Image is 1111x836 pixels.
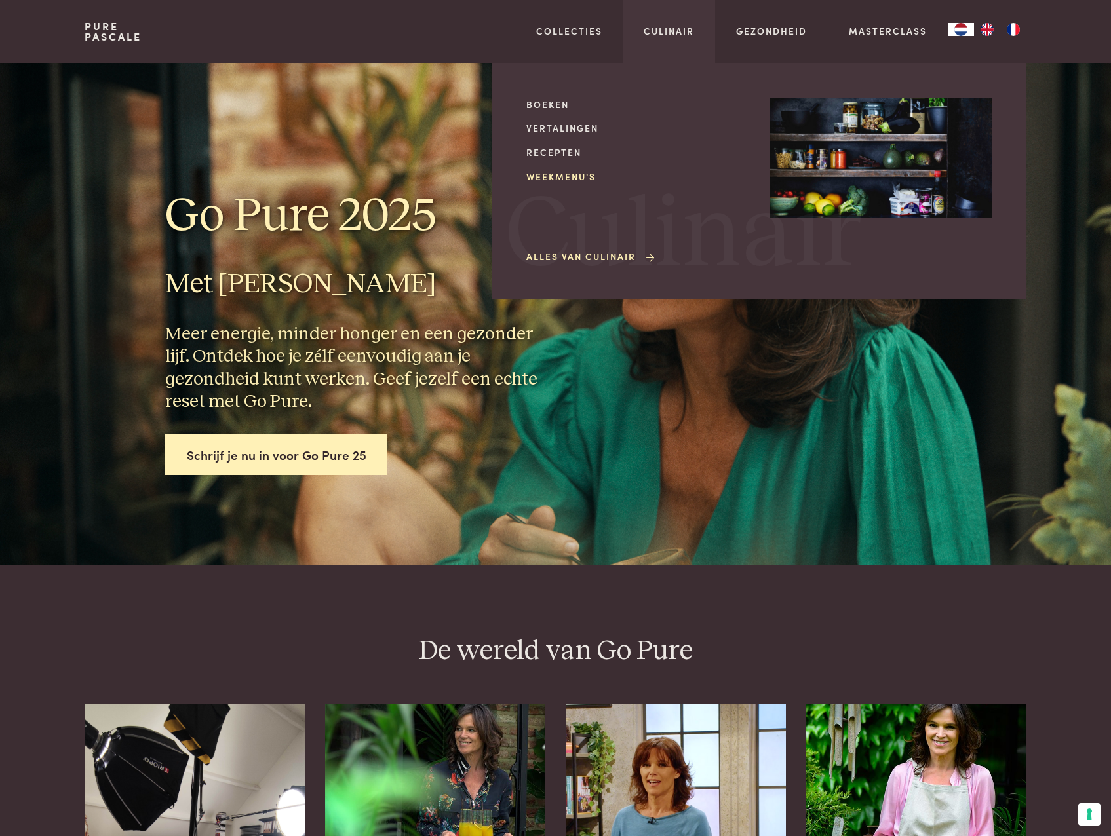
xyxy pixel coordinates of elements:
a: Collecties [536,24,602,38]
a: Gezondheid [736,24,807,38]
aside: Language selected: Nederlands [948,23,1026,36]
a: Vertalingen [526,121,749,135]
a: Recepten [526,145,749,159]
a: Weekmenu's [526,170,749,183]
a: Masterclass [849,24,927,38]
button: Uw voorkeuren voor toestemming voor trackingtechnologieën [1078,803,1101,826]
a: FR [1000,23,1026,36]
a: Alles van Culinair [526,250,657,263]
a: EN [974,23,1000,36]
h3: Meer energie, minder honger en een gezonder lijf. Ontdek hoe je zélf eenvoudig aan je gezondheid ... [165,323,545,413]
h2: De wereld van Go Pure [85,634,1026,669]
img: Culinair [770,98,992,218]
span: Culinair [505,185,862,286]
a: NL [948,23,974,36]
a: Boeken [526,98,749,111]
ul: Language list [974,23,1026,36]
a: PurePascale [85,21,142,42]
h2: Met [PERSON_NAME] [165,267,545,302]
a: Culinair [644,24,694,38]
a: Schrijf je nu in voor Go Pure 25 [165,434,388,476]
h1: Go Pure 2025 [165,187,545,246]
div: Language [948,23,974,36]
